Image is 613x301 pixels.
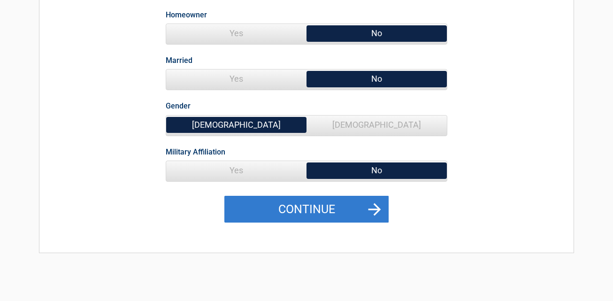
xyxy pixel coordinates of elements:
[166,146,225,158] label: Military Affiliation
[306,69,447,88] span: No
[166,54,192,67] label: Married
[166,24,306,43] span: Yes
[166,161,306,180] span: Yes
[166,116,306,134] span: [DEMOGRAPHIC_DATA]
[166,8,207,21] label: Homeowner
[224,196,389,223] button: Continue
[166,100,191,112] label: Gender
[306,116,447,134] span: [DEMOGRAPHIC_DATA]
[306,24,447,43] span: No
[166,69,306,88] span: Yes
[306,161,447,180] span: No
